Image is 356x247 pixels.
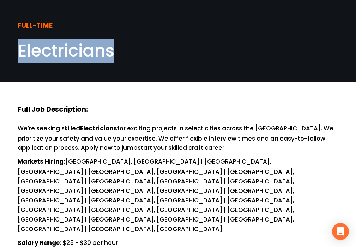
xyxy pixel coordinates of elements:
strong: Electricians [80,124,117,134]
p: We’re seeking skilled for exciting projects in select cities across the [GEOGRAPHIC_DATA]. We pri... [18,124,338,153]
strong: Full Job Description: [18,104,88,116]
span: Electricians [18,39,114,63]
div: Open Intercom Messenger [332,223,349,240]
strong: Markets Hiring: [18,157,65,167]
strong: FULL-TIME [18,20,53,32]
p: [GEOGRAPHIC_DATA], [GEOGRAPHIC_DATA] | [GEOGRAPHIC_DATA], [GEOGRAPHIC_DATA] | [GEOGRAPHIC_DATA], ... [18,157,338,234]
